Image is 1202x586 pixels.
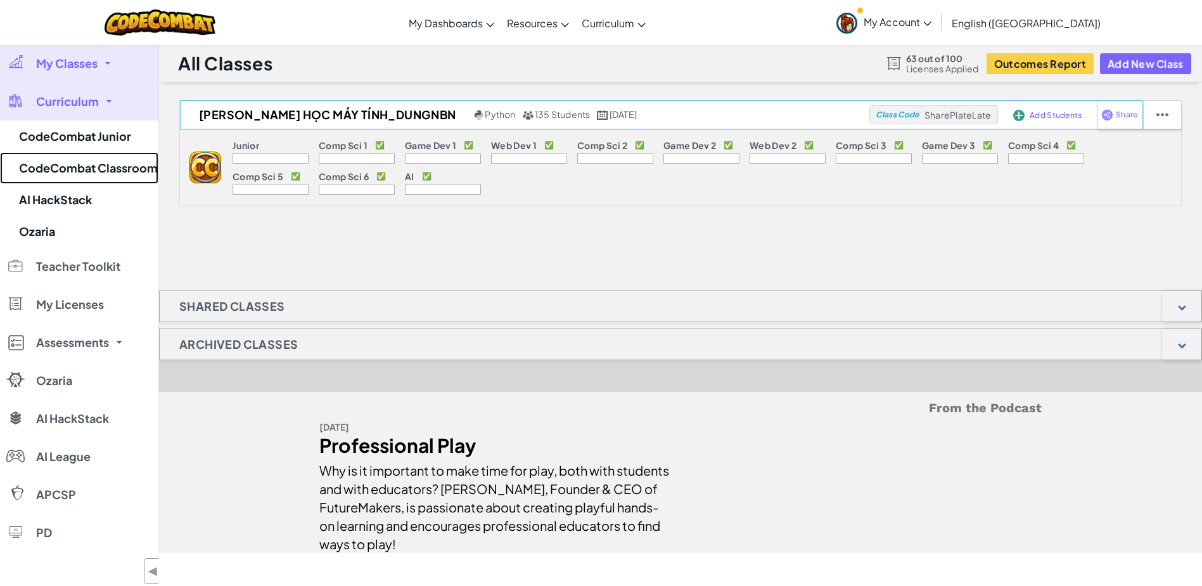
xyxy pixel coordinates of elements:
span: ◀ [148,562,158,580]
span: Curriculum [36,96,99,107]
span: My Dashboards [409,16,483,30]
a: [PERSON_NAME] học máy tính_DungNBN Python 135 Students [DATE] [180,105,869,124]
p: ✅ [1066,140,1076,150]
p: ✅ [375,140,385,150]
h1: All Classes [178,51,272,75]
img: IconAddStudents.svg [1013,110,1025,121]
img: avatar [836,13,857,34]
p: ✅ [376,171,386,181]
img: CodeCombat logo [105,10,215,36]
p: Game Dev 1 [405,140,456,150]
p: ✅ [894,140,904,150]
h1: Archived Classes [160,329,317,360]
span: Ozaria [36,375,72,386]
h5: From the Podcast [319,398,1042,418]
button: Add New Class [1100,53,1191,74]
h2: [PERSON_NAME] học máy tính_DungNBN [180,105,471,124]
p: ✅ [291,171,300,181]
div: [DATE] [319,418,671,436]
p: ✅ [422,171,432,181]
p: ✅ [983,140,992,150]
span: Assessments [36,337,109,348]
a: My Account [830,3,938,42]
img: MultipleUsers.png [522,110,534,120]
p: Web Dev 1 [491,140,537,150]
a: My Dashboards [402,6,501,40]
img: IconStudentEllipsis.svg [1156,109,1168,120]
span: 135 Students [535,108,591,120]
p: Comp Sci 4 [1008,140,1059,150]
img: IconShare_Purple.svg [1101,109,1113,120]
p: Game Dev 2 [663,140,716,150]
p: Comp Sci 2 [577,140,627,150]
button: Outcomes Report [987,53,1094,74]
h1: Shared Classes [160,290,305,322]
p: ✅ [804,140,814,150]
p: Web Dev 2 [750,140,796,150]
span: Resources [507,16,558,30]
img: python.png [475,110,484,120]
img: logo [189,152,221,183]
span: AI HackStack [36,413,109,424]
span: English ([GEOGRAPHIC_DATA]) [952,16,1101,30]
span: Curriculum [582,16,634,30]
span: Teacher Toolkit [36,261,120,272]
a: Curriculum [575,6,652,40]
p: Comp Sci 3 [836,140,886,150]
p: ✅ [635,140,644,150]
span: [DATE] [610,108,637,120]
p: ✅ [724,140,733,150]
span: AI League [36,451,91,462]
span: Share [1116,111,1137,119]
p: Comp Sci 5 [233,171,283,181]
span: Python [485,108,515,120]
p: Junior [233,140,259,150]
p: ✅ [464,140,473,150]
span: SharePlateLate [924,109,992,120]
p: Comp Sci 1 [319,140,368,150]
p: ✅ [544,140,554,150]
a: English ([GEOGRAPHIC_DATA]) [945,6,1107,40]
span: Add Students [1030,112,1082,119]
p: Game Dev 3 [922,140,975,150]
span: My Classes [36,58,98,69]
span: My Account [864,15,931,29]
p: AI [405,171,414,181]
img: calendar.svg [597,110,608,120]
div: Professional Play [319,436,671,455]
p: Comp Sci 6 [319,171,369,181]
a: Resources [501,6,575,40]
span: My Licenses [36,299,104,310]
div: Why is it important to make time for play, both with students and with educators? [PERSON_NAME], ... [319,455,671,553]
span: Licenses Applied [906,63,979,74]
span: Class Code [876,111,919,119]
span: 63 out of 100 [906,53,979,63]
